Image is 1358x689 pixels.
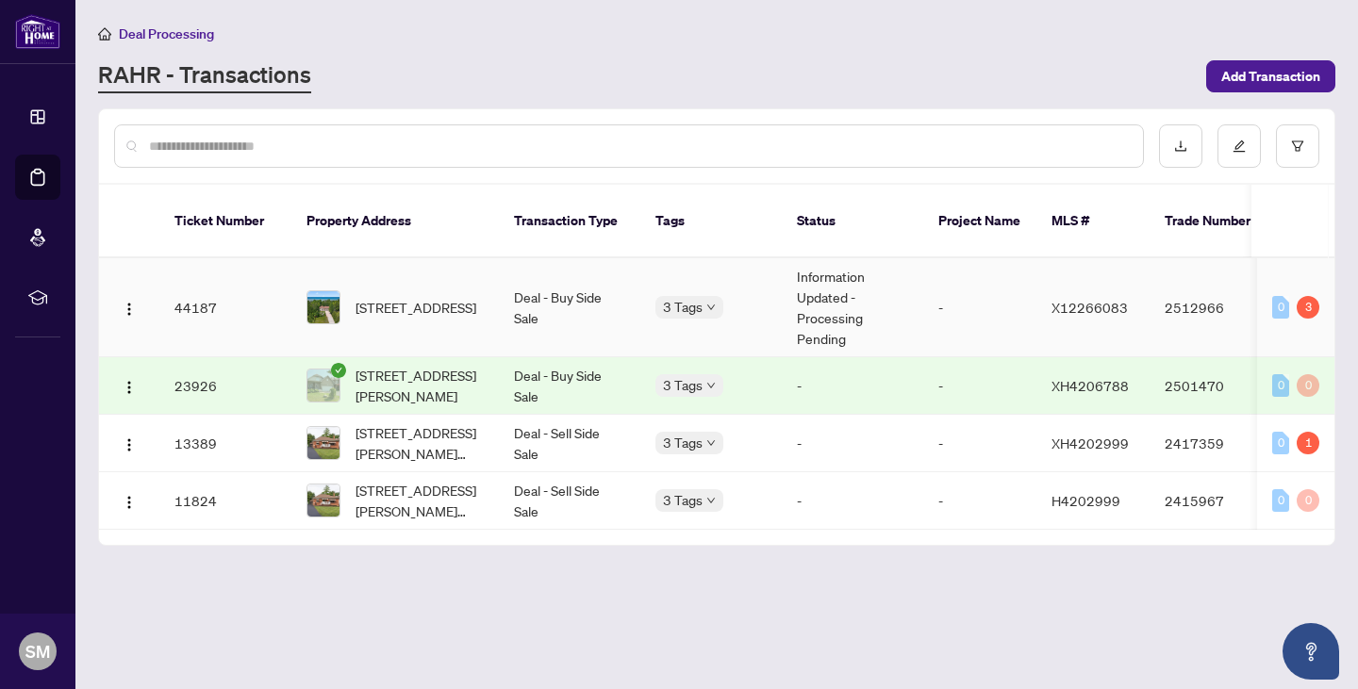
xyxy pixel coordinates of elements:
td: Deal - Buy Side Sale [499,357,640,415]
span: [STREET_ADDRESS][PERSON_NAME] [356,365,484,406]
span: [STREET_ADDRESS][PERSON_NAME][PERSON_NAME] [356,480,484,521]
span: 3 Tags [663,374,703,396]
button: Open asap [1283,623,1339,680]
td: 23926 [159,357,291,415]
td: - [782,357,923,415]
img: thumbnail-img [307,291,339,323]
td: 2501470 [1150,357,1282,415]
img: thumbnail-img [307,484,339,517]
div: 0 [1297,489,1319,512]
img: Logo [122,302,137,317]
span: [STREET_ADDRESS][PERSON_NAME][PERSON_NAME] [356,422,484,464]
button: Logo [114,428,144,458]
span: X12266083 [1052,299,1128,316]
span: edit [1233,139,1246,153]
span: H4202999 [1052,492,1120,509]
img: logo [15,14,60,49]
span: XH4202999 [1052,435,1129,451]
img: Logo [122,495,137,510]
div: 0 [1272,296,1289,319]
img: Logo [122,380,137,395]
th: Transaction Type [499,185,640,258]
span: SM [25,638,50,664]
span: Deal Processing [119,25,214,42]
img: thumbnail-img [307,427,339,459]
td: 2417359 [1150,415,1282,472]
td: Deal - Sell Side Sale [499,472,640,530]
span: down [706,496,716,505]
div: 0 [1297,374,1319,397]
th: Project Name [923,185,1036,258]
td: - [923,357,1036,415]
th: Tags [640,185,782,258]
div: 3 [1297,296,1319,319]
div: 1 [1297,432,1319,454]
td: 2415967 [1150,472,1282,530]
span: 3 Tags [663,296,703,318]
span: home [98,27,111,41]
span: 3 Tags [663,432,703,453]
td: 13389 [159,415,291,472]
span: down [706,381,716,390]
td: - [923,472,1036,530]
th: Status [782,185,923,258]
th: Ticket Number [159,185,291,258]
button: Logo [114,292,144,322]
th: Trade Number [1150,185,1282,258]
div: 0 [1272,432,1289,454]
span: check-circle [331,363,346,378]
span: down [706,303,716,312]
td: Information Updated - Processing Pending [782,258,923,357]
td: - [923,258,1036,357]
div: 0 [1272,374,1289,397]
img: Logo [122,437,137,452]
td: - [782,472,923,530]
button: Logo [114,485,144,516]
img: thumbnail-img [307,369,339,402]
span: filter [1291,139,1304,153]
td: 2512966 [1150,258,1282,357]
button: edit [1217,124,1261,168]
td: - [782,415,923,472]
span: [STREET_ADDRESS] [356,297,476,318]
td: 44187 [159,258,291,357]
td: Deal - Buy Side Sale [499,258,640,357]
a: RAHR - Transactions [98,59,311,93]
span: 3 Tags [663,489,703,511]
button: Add Transaction [1206,60,1335,92]
span: down [706,438,716,448]
th: MLS # [1036,185,1150,258]
td: - [923,415,1036,472]
div: 0 [1272,489,1289,512]
th: Property Address [291,185,499,258]
button: Logo [114,370,144,401]
span: XH4206788 [1052,377,1129,394]
button: download [1159,124,1202,168]
button: filter [1276,124,1319,168]
span: download [1174,139,1187,153]
span: Add Transaction [1221,61,1320,91]
td: Deal - Sell Side Sale [499,415,640,472]
td: 11824 [159,472,291,530]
